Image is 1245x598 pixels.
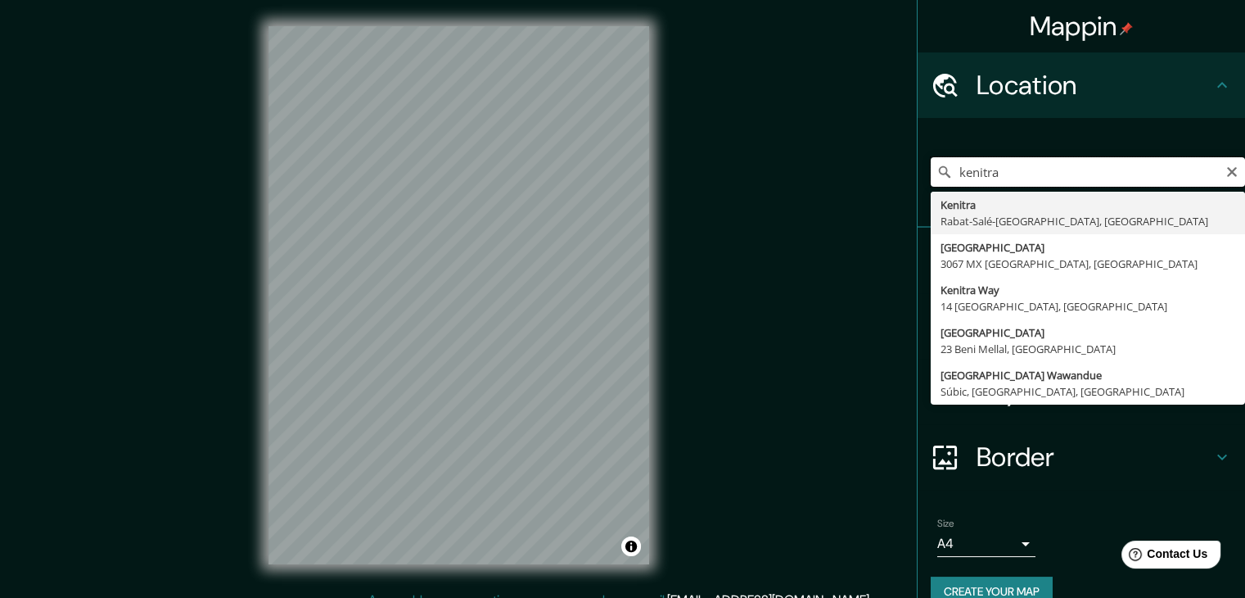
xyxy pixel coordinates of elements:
div: Súbic, [GEOGRAPHIC_DATA], [GEOGRAPHIC_DATA] [941,383,1235,400]
div: Style [918,293,1245,359]
div: 23 Beni Mellal, [GEOGRAPHIC_DATA] [941,341,1235,357]
button: Toggle attribution [621,537,641,556]
div: A4 [937,531,1035,557]
div: Rabat-Salé-[GEOGRAPHIC_DATA], [GEOGRAPHIC_DATA] [941,213,1235,229]
div: Border [918,424,1245,490]
div: 3067 MX [GEOGRAPHIC_DATA], [GEOGRAPHIC_DATA] [941,256,1235,272]
img: pin-icon.png [1120,22,1133,35]
iframe: Help widget launcher [1099,534,1227,580]
canvas: Map [268,26,649,564]
label: Size [937,517,954,531]
div: Layout [918,359,1245,424]
div: Kenitra [941,197,1235,213]
button: Clear [1225,163,1238,179]
h4: Mappin [1030,10,1134,43]
div: Kenitra Way [941,282,1235,298]
div: Location [918,52,1245,118]
div: [GEOGRAPHIC_DATA] [941,239,1235,256]
input: Pick your city or area [931,157,1245,187]
div: Pins [918,228,1245,293]
h4: Layout [977,375,1212,408]
div: 14 [GEOGRAPHIC_DATA], [GEOGRAPHIC_DATA] [941,298,1235,315]
h4: Border [977,441,1212,473]
div: [GEOGRAPHIC_DATA] [941,324,1235,341]
div: [GEOGRAPHIC_DATA] Wawandue [941,367,1235,383]
h4: Location [977,69,1212,102]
